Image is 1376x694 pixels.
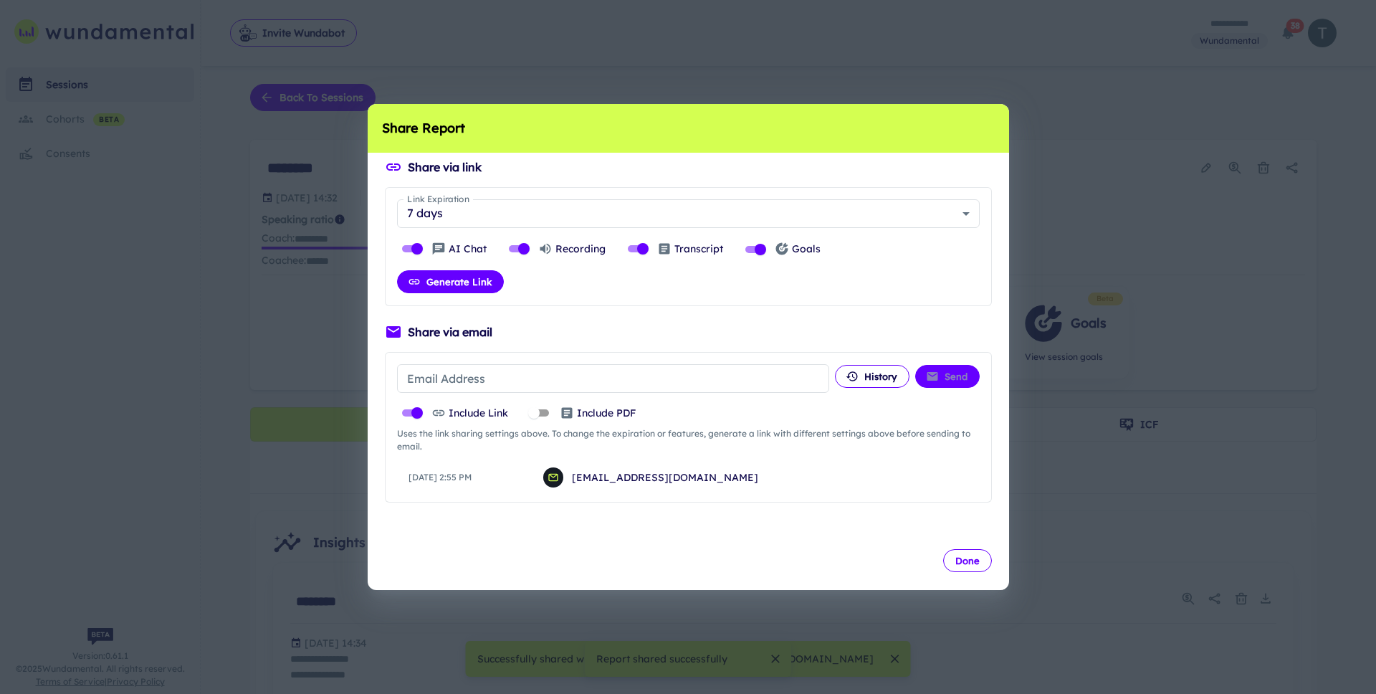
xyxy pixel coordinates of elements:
button: Generate Link [397,270,504,293]
p: Transcript [674,241,723,257]
h6: Share via link [408,158,482,176]
p: AI Chat [449,241,487,257]
p: [EMAIL_ADDRESS][DOMAIN_NAME] [572,470,758,485]
p: Goals [792,241,821,257]
span: Uses the link sharing settings above. To change the expiration or features, generate a link with ... [397,427,980,453]
button: Done [943,549,992,572]
h6: Share via email [408,323,492,341]
h2: Share Report [368,104,1009,153]
label: Link Expiration [407,193,469,205]
p: Include PDF [577,405,636,421]
p: Recording [555,241,606,257]
div: [DATE] 2:55 PM [397,467,540,488]
p: Include Link [449,405,508,421]
div: 7 days [397,199,980,228]
button: History [835,365,909,388]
